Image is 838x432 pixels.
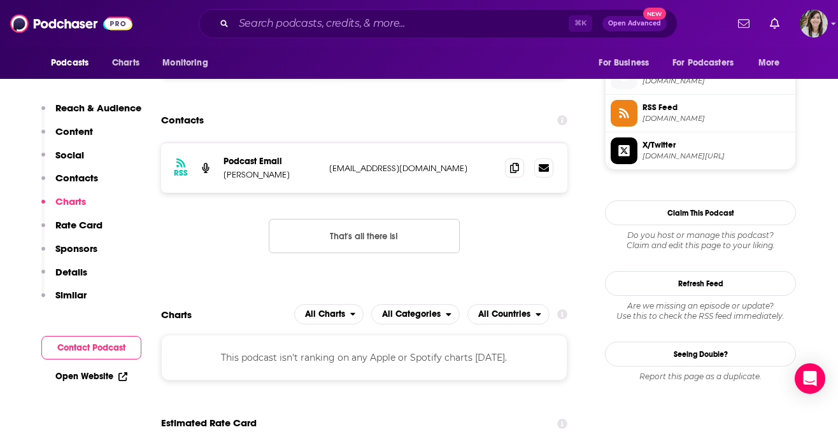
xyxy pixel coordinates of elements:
a: X/Twitter[DOMAIN_NAME][URL] [611,137,790,164]
span: All Charts [305,310,345,319]
button: open menu [749,51,796,75]
p: Social [55,149,84,161]
div: Report this page as a duplicate. [605,372,796,382]
h2: Categories [371,304,460,324]
h2: Platforms [294,304,364,324]
h3: RSS [174,168,188,178]
button: Rate Card [41,219,103,242]
span: More [758,54,780,72]
button: Nothing here. [269,219,460,253]
button: Reach & Audience [41,102,141,125]
button: Content [41,125,93,149]
button: open menu [590,51,665,75]
span: Podcasts [51,54,89,72]
input: Search podcasts, credits, & more... [234,13,569,34]
h2: Countries [467,304,550,324]
span: Open Advanced [608,20,661,27]
button: open menu [42,51,105,75]
div: Claim and edit this page to your liking. [605,230,796,251]
img: Podchaser - Follow, Share and Rate Podcasts [10,11,132,36]
span: All Categories [382,310,441,319]
span: Charts [112,54,139,72]
a: Show notifications dropdown [765,13,785,34]
button: Refresh Feed [605,271,796,296]
a: RSS Feed[DOMAIN_NAME] [611,100,790,127]
p: Reach & Audience [55,102,141,114]
button: open menu [467,304,550,324]
span: All Countries [478,310,530,319]
span: freshmeatcast.com [643,76,790,86]
button: Details [41,266,87,289]
a: Open Website [55,371,127,382]
span: Monitoring [162,54,208,72]
span: For Business [599,54,649,72]
span: For Podcasters [672,54,734,72]
button: Charts [41,195,86,219]
span: RSS Feed [643,102,790,113]
p: Podcast Email [224,156,319,167]
button: Sponsors [41,242,97,266]
span: pinecast.com [643,114,790,123]
span: Do you host or manage this podcast? [605,230,796,240]
div: This podcast isn't ranking on any Apple or Spotify charts [DATE]. [161,335,567,380]
span: ⌘ K [569,15,592,32]
button: open menu [294,304,364,324]
button: Open AdvancedNew [602,16,667,31]
span: New [643,8,666,20]
button: Similar [41,289,87,312]
img: User Profile [800,10,828,38]
h2: Contacts [161,108,204,132]
p: Details [55,266,87,278]
button: Show profile menu [800,10,828,38]
p: Rate Card [55,219,103,231]
p: Charts [55,195,86,207]
span: X/Twitter [643,139,790,151]
div: Open Intercom Messenger [795,363,825,394]
div: Are we missing an episode or update? Use this to check the RSS feed immediately. [605,301,796,321]
span: Logged in as devinandrade [800,10,828,38]
p: Content [55,125,93,137]
button: Social [41,149,84,172]
button: open menu [371,304,460,324]
span: twitter.com/freshmeatcast [643,151,790,161]
p: [EMAIL_ADDRESS][DOMAIN_NAME] [329,163,495,174]
p: Similar [55,289,87,301]
button: open menu [153,51,224,75]
button: Claim This Podcast [605,200,796,225]
a: Seeing Double? [605,342,796,366]
div: Search podcasts, credits, & more... [199,9,678,38]
p: [PERSON_NAME] [224,169,319,180]
button: open menu [664,51,752,75]
button: Contacts [41,172,98,195]
button: Contact Podcast [41,336,141,359]
p: Contacts [55,172,98,184]
h2: Charts [161,309,192,321]
a: Charts [104,51,147,75]
p: Sponsors [55,242,97,254]
a: Show notifications dropdown [733,13,755,34]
